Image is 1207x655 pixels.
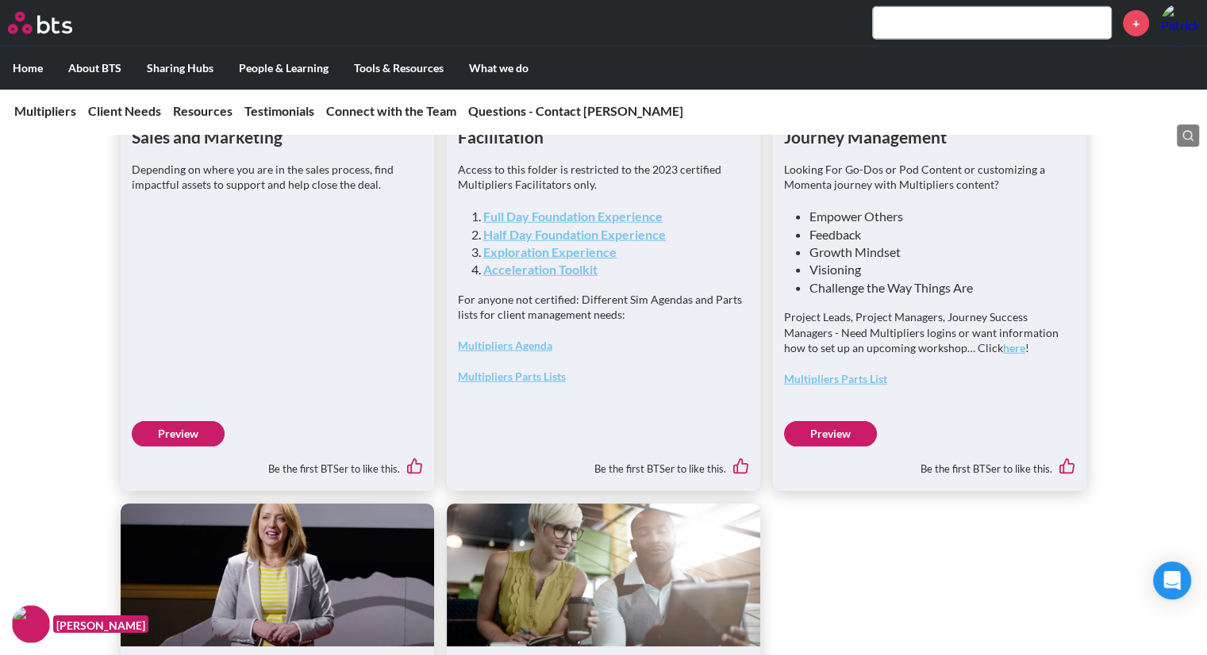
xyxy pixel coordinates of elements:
a: Full Day Foundation Experience [483,209,663,224]
a: Questions - Contact [PERSON_NAME] [468,103,683,118]
p: Depending on where you are in the sales process, find impactful assets to support and help close ... [132,162,423,193]
h1: Sales and Marketing [132,125,423,148]
a: Exploration Experience [483,244,617,259]
a: Multipliers [14,103,76,118]
a: Multipliers Parts List [784,372,887,385]
a: Connect with the Team [326,103,456,118]
label: What we do [456,48,541,89]
p: Project Leads, Project Managers, Journey Success Managers - Need Multipliers logins or want infor... [784,309,1075,356]
h1: Facilitation [458,125,749,148]
a: + [1123,10,1149,36]
img: F [12,605,50,643]
label: About BTS [56,48,134,89]
img: BTS Logo [8,12,72,34]
label: Sharing Hubs [134,48,226,89]
a: Profile [1161,4,1199,42]
div: Be the first BTSer to like this. [132,446,423,480]
label: Tools & Resources [341,48,456,89]
img: Patrick Roeroe [1161,4,1199,42]
a: Half Day Foundation Experience [483,227,666,242]
a: Testimonials [244,103,314,118]
div: Open Intercom Messenger [1153,561,1191,599]
a: Resources [173,103,233,118]
div: Be the first BTSer to like this. [458,446,749,480]
a: Preview [132,421,225,446]
a: Preview [784,421,877,446]
a: Client Needs [88,103,161,118]
p: Access to this folder is restricted to the 2023 certified Multipliers Facilitators only. [458,162,749,193]
li: Feedback [809,226,1063,243]
a: Multipliers Agenda [458,339,552,352]
a: here [1003,341,1025,354]
p: For anyone not certified: Different Sim Agendas and Parts lists for client management needs: [458,292,749,323]
p: Looking For Go-Dos or Pod Content or customizing a Momenta journey with Multipliers content? [784,162,1075,193]
a: Go home [8,12,102,34]
h1: Journey Management [784,125,1075,148]
li: Growth Mindset [809,243,1063,261]
a: Acceleration Toolkit [483,262,598,277]
a: Multipliers Parts Lists [458,370,566,383]
li: Challenge the Way Things Are [809,279,1063,297]
figcaption: [PERSON_NAME] [53,615,148,634]
div: Be the first BTSer to like this. [784,446,1075,480]
label: People & Learning [226,48,341,89]
li: Visioning [809,261,1063,278]
li: Empower Others [809,208,1063,225]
